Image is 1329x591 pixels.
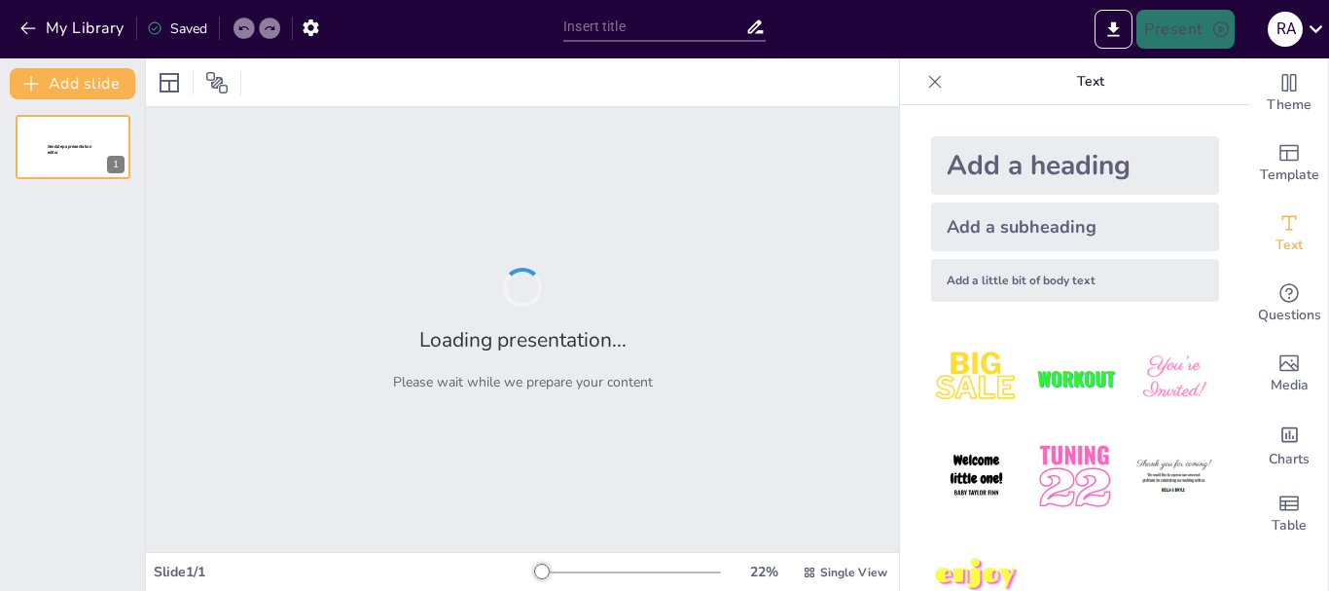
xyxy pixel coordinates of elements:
span: Sendsteps presentation editor [48,144,91,155]
div: Add ready made slides [1250,129,1328,199]
img: 4.jpeg [931,431,1022,522]
h2: Loading presentation... [419,326,627,353]
img: 3.jpeg [1129,333,1219,424]
img: 5.jpeg [1029,431,1120,522]
div: Add text boxes [1250,199,1328,269]
button: Add slide [10,68,135,99]
div: Layout [154,67,185,98]
div: Saved [147,19,207,38]
button: My Library [15,13,132,44]
p: Please wait while we prepare your content [393,373,653,391]
div: Add a little bit of body text [931,259,1219,302]
div: Add a table [1250,479,1328,549]
img: 1.jpeg [931,333,1022,424]
span: Single View [820,565,887,580]
p: Text [951,58,1231,105]
div: Add a heading [931,136,1219,195]
div: 22 % [740,563,787,581]
span: Questions [1258,305,1321,326]
button: Export to PowerPoint [1095,10,1132,49]
img: 6.jpeg [1129,431,1219,522]
div: 1 [16,115,130,179]
span: Charts [1269,449,1310,470]
div: Add images, graphics, shapes or video [1250,339,1328,409]
div: Add a subheading [931,203,1219,251]
span: Position [205,71,229,94]
span: Table [1272,515,1307,536]
span: Theme [1267,94,1311,116]
div: 1 [107,156,125,173]
div: Add charts and graphs [1250,409,1328,479]
input: Insert title [563,13,745,41]
button: R A [1268,10,1303,49]
div: Slide 1 / 1 [154,563,534,581]
span: Template [1260,165,1319,186]
div: R A [1268,12,1303,47]
span: Media [1271,375,1309,396]
div: Get real-time input from your audience [1250,269,1328,339]
img: 2.jpeg [1029,333,1120,424]
div: Change the overall theme [1250,58,1328,129]
button: Present [1136,10,1234,49]
span: Text [1275,235,1303,256]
